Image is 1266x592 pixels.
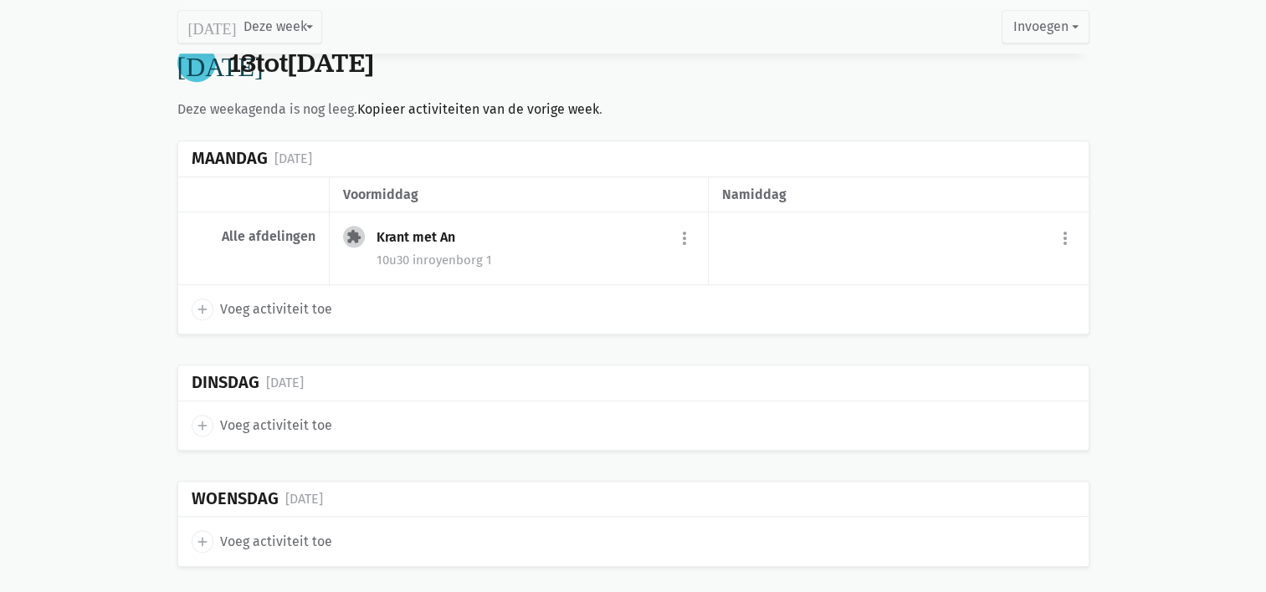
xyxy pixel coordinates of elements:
[288,45,374,80] span: [DATE]
[377,229,469,246] div: Krant met An
[177,49,264,76] i: [DATE]
[192,415,332,436] a: add Voeg activiteit toe
[220,531,332,553] span: Voeg activiteit toe
[377,253,409,268] span: 10u30
[195,418,210,433] i: add
[192,149,268,168] div: Maandag
[413,253,423,268] span: in
[357,101,599,117] a: Kopieer activiteiten van de vorige week
[192,299,332,320] a: add Voeg activiteit toe
[722,184,1074,206] div: namiddag
[177,99,1089,120] div: Deze weekagenda is nog leeg. .
[195,534,210,549] i: add
[195,302,210,317] i: add
[229,45,256,80] span: 13
[274,148,312,170] div: [DATE]
[343,184,695,206] div: voormiddag
[188,19,237,34] i: [DATE]
[177,10,322,43] button: Deze week
[1002,10,1089,43] button: Invoegen
[192,373,259,392] div: Dinsdag
[192,228,315,245] div: Alle afdelingen
[229,48,374,79] div: tot
[192,489,279,508] div: Woensdag
[413,253,492,268] span: royenborg 1
[266,372,304,394] div: [DATE]
[220,415,332,436] span: Voeg activiteit toe
[192,530,332,552] a: add Voeg activiteit toe
[285,488,323,510] div: [DATE]
[220,299,332,320] span: Voeg activiteit toe
[346,229,361,244] i: extension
